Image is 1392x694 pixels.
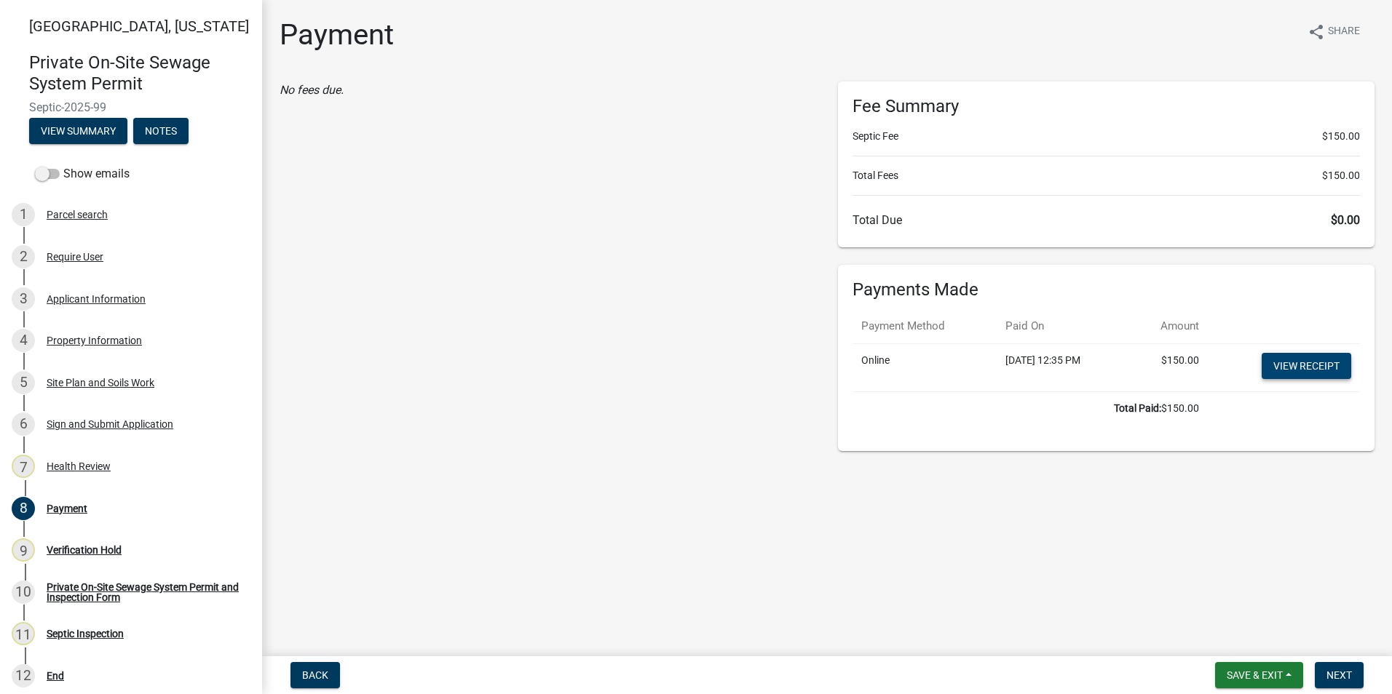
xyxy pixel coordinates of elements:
button: Next [1315,662,1364,688]
div: Sign and Submit Application [47,419,173,429]
div: Septic Inspection [47,629,124,639]
td: Online [853,343,997,391]
div: Verification Hold [47,545,122,555]
div: 2 [12,245,35,268]
i: No fees due. [280,83,344,97]
div: 11 [12,622,35,645]
div: 1 [12,203,35,226]
div: Parcel search [47,210,108,220]
a: View receipt [1262,353,1351,379]
div: 7 [12,455,35,478]
wm-modal-confirm: Notes [133,126,189,137]
button: Back [290,662,340,688]
span: Share [1328,23,1360,41]
li: Total Fees [853,168,1360,183]
td: $150.00 [1128,343,1208,391]
b: Total Paid: [1114,402,1161,414]
div: Private On-Site Sewage System Permit and Inspection Form [47,582,239,602]
div: 3 [12,287,35,311]
h6: Fee Summary [853,96,1360,117]
li: Septic Fee [853,129,1360,144]
div: 12 [12,664,35,687]
div: Health Review [47,461,111,471]
th: Paid On [997,309,1128,343]
h1: Payment [280,17,394,52]
div: Payment [47,503,87,514]
div: 10 [12,581,35,604]
span: Septic-2025-99 [29,100,233,114]
button: shareShare [1296,17,1372,46]
td: $150.00 [853,391,1208,425]
div: Require User [47,252,103,262]
span: Save & Exit [1227,669,1283,681]
div: Site Plan and Soils Work [47,378,154,388]
div: 8 [12,497,35,520]
h6: Total Due [853,213,1360,227]
wm-modal-confirm: Summary [29,126,127,137]
span: $150.00 [1322,129,1360,144]
h6: Payments Made [853,279,1360,300]
h4: Private On-Site Sewage System Permit [29,52,250,95]
span: Next [1326,669,1352,681]
button: Notes [133,118,189,144]
span: [GEOGRAPHIC_DATA], [US_STATE] [29,17,249,35]
button: View Summary [29,118,127,144]
div: 6 [12,412,35,436]
button: Save & Exit [1215,662,1303,688]
th: Amount [1128,309,1208,343]
i: share [1308,23,1325,41]
td: [DATE] 12:35 PM [997,343,1128,391]
th: Payment Method [853,309,997,343]
div: 5 [12,371,35,394]
span: Back [302,669,328,681]
label: Show emails [35,165,130,183]
div: Property Information [47,335,142,346]
div: 4 [12,329,35,352]
div: End [47,671,64,681]
div: 9 [12,538,35,562]
div: Applicant Information [47,294,146,304]
span: $0.00 [1331,213,1360,227]
span: $150.00 [1322,168,1360,183]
